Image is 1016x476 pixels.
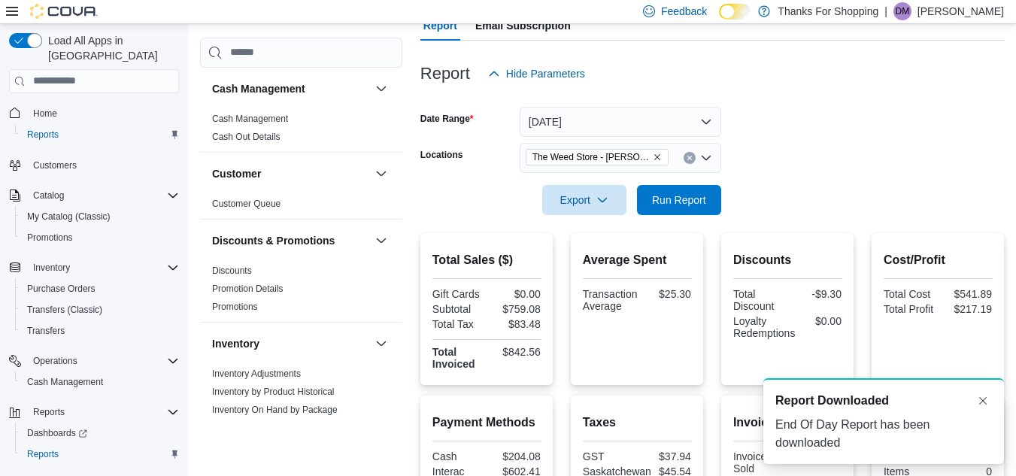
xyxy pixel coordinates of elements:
[30,4,98,19] img: Cova
[212,387,335,397] a: Inventory by Product Historical
[212,336,369,351] button: Inventory
[490,288,541,300] div: $0.00
[212,233,369,248] button: Discounts & Promotions
[652,193,706,208] span: Run Report
[941,303,992,315] div: $217.19
[733,288,784,312] div: Total Discount
[27,325,65,337] span: Transfers
[212,114,288,124] a: Cash Management
[653,153,662,162] button: Remove The Weed Store - Albert St from selection in this group
[200,262,402,322] div: Discounts & Promotions
[3,350,185,371] button: Operations
[21,445,65,463] a: Reports
[27,186,179,205] span: Catalog
[27,304,102,316] span: Transfers (Classic)
[884,251,992,269] h2: Cost/Profit
[15,423,185,444] a: Dashboards
[661,4,707,19] span: Feedback
[212,422,333,434] span: Inventory On Hand by Product
[551,185,617,215] span: Export
[583,414,691,432] h2: Taxes
[490,303,541,315] div: $759.08
[420,65,470,83] h3: Report
[15,227,185,248] button: Promotions
[490,450,541,462] div: $204.08
[21,208,117,226] a: My Catalog (Classic)
[3,154,185,176] button: Customers
[420,113,474,125] label: Date Range
[520,107,721,137] button: [DATE]
[212,283,284,294] a: Promotion Details
[21,208,179,226] span: My Catalog (Classic)
[27,403,71,421] button: Reports
[775,392,992,410] div: Notification
[526,149,669,165] span: The Weed Store - Albert St
[432,303,484,315] div: Subtotal
[212,404,338,416] span: Inventory On Hand by Package
[801,315,842,327] div: $0.00
[643,288,690,300] div: $25.30
[583,288,638,312] div: Transaction Average
[637,185,721,215] button: Run Report
[212,368,301,380] span: Inventory Adjustments
[33,108,57,120] span: Home
[27,105,63,123] a: Home
[432,251,541,269] h2: Total Sales ($)
[15,124,185,145] button: Reports
[372,232,390,250] button: Discounts & Promotions
[212,301,258,313] span: Promotions
[21,301,179,319] span: Transfers (Classic)
[21,445,179,463] span: Reports
[432,318,484,330] div: Total Tax
[21,126,65,144] a: Reports
[884,303,935,315] div: Total Profit
[583,251,691,269] h2: Average Spent
[532,150,650,165] span: The Weed Store - [PERSON_NAME][GEOGRAPHIC_DATA]
[212,283,284,295] span: Promotion Details
[974,392,992,410] button: Dismiss toast
[15,320,185,341] button: Transfers
[212,336,259,351] h3: Inventory
[33,189,64,202] span: Catalog
[21,229,179,247] span: Promotions
[27,427,87,439] span: Dashboards
[27,104,179,123] span: Home
[27,259,179,277] span: Inventory
[917,2,1004,20] p: [PERSON_NAME]
[15,206,185,227] button: My Catalog (Classic)
[212,302,258,312] a: Promotions
[15,444,185,465] button: Reports
[15,299,185,320] button: Transfers (Classic)
[212,265,252,276] a: Discounts
[27,156,83,174] a: Customers
[33,159,77,171] span: Customers
[21,301,108,319] a: Transfers (Classic)
[212,113,288,125] span: Cash Management
[27,283,96,295] span: Purchase Orders
[423,11,457,41] span: Report
[775,416,992,452] div: End Of Day Report has been downloaded
[432,414,541,432] h2: Payment Methods
[21,373,179,391] span: Cash Management
[21,424,179,442] span: Dashboards
[27,156,179,174] span: Customers
[21,322,71,340] a: Transfers
[212,405,338,415] a: Inventory On Hand by Package
[21,424,93,442] a: Dashboards
[212,386,335,398] span: Inventory by Product Historical
[896,2,910,20] span: DM
[583,450,634,462] div: GST
[775,392,889,410] span: Report Downloaded
[212,368,301,379] a: Inventory Adjustments
[15,278,185,299] button: Purchase Orders
[42,33,179,63] span: Load All Apps in [GEOGRAPHIC_DATA]
[719,4,751,20] input: Dark Mode
[212,199,281,209] a: Customer Queue
[640,450,691,462] div: $37.94
[475,11,571,41] span: Email Subscription
[790,288,842,300] div: -$9.30
[33,355,77,367] span: Operations
[432,346,475,370] strong: Total Invoiced
[542,185,626,215] button: Export
[27,352,83,370] button: Operations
